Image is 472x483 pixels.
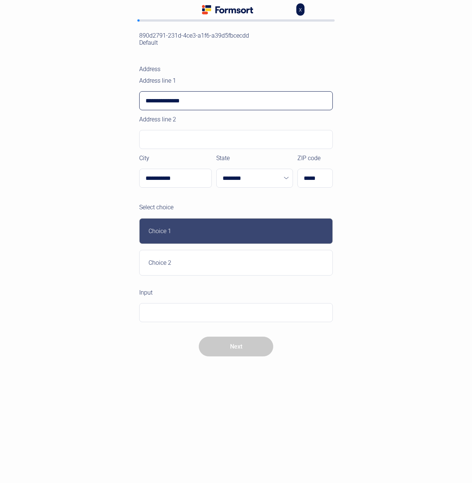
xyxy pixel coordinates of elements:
p: Select choice [139,204,173,211]
button: Choice 1 [139,218,333,244]
p: State [216,155,230,162]
p: ZIP code [297,155,320,162]
p: 890d2791-231d-4ce3-a1f6-a39d5fbcecdd Default [139,32,249,46]
p: Choice 1 [149,228,171,235]
img: Logo [200,3,256,16]
button: x [296,3,304,16]
p: Address [139,66,160,73]
button: open [280,169,293,187]
p: Input [139,289,153,296]
p: Address line 2 [139,116,176,123]
p: Address line 1 [139,77,176,84]
div: form progress [137,19,335,22]
p: Choice 2 [149,259,171,266]
p: City [139,155,149,162]
button: Choice 2 [139,250,333,276]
